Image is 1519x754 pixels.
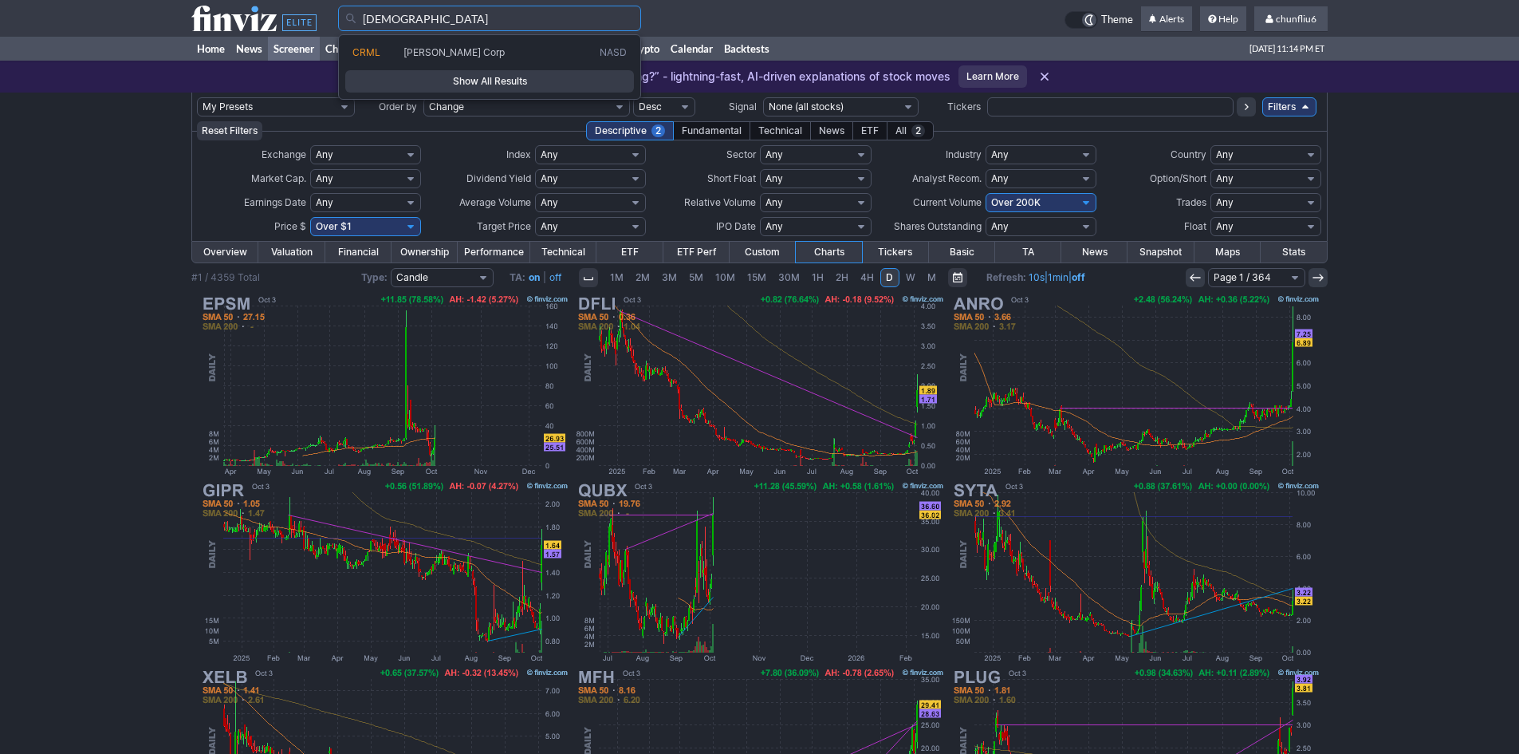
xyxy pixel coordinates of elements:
a: chunfliu6 [1254,6,1328,32]
span: | [543,271,546,283]
a: Charts [796,242,862,263]
a: 10M [710,268,741,287]
a: Financial [325,242,392,263]
a: 2H [830,268,854,287]
img: GIPR - Generation Income Properties Inc - Stock Price Chart [198,479,571,665]
a: Stats [1261,242,1327,263]
span: Theme [1101,11,1133,29]
span: Country [1171,148,1206,160]
span: Exchange [262,148,306,160]
span: 2 [651,124,665,137]
span: 5M [689,271,703,283]
a: Custom [730,242,796,263]
span: Signal [729,101,757,113]
a: Valuation [258,242,325,263]
button: Interval [579,268,598,287]
span: 3M [662,271,677,283]
span: Index [506,148,531,160]
span: Shares Outstanding [894,220,982,232]
div: Technical [750,121,811,140]
span: Target Price [477,220,531,232]
span: 10M [715,271,735,283]
span: Average Volume [459,196,531,208]
a: 2M [630,268,655,287]
a: Crypto [622,37,665,61]
span: Current Volume [913,196,982,208]
a: off [1072,271,1085,283]
a: Overview [192,242,258,263]
span: 2M [636,271,650,283]
span: NASD [600,46,627,60]
a: Maps [1194,242,1261,263]
span: 1M [610,271,624,283]
span: Show All Results [352,73,627,89]
a: Charts [320,37,362,61]
a: Screener [268,37,320,61]
a: ETF Perf [663,242,730,263]
input: Search [338,6,641,31]
a: Home [191,37,230,61]
a: Technical [530,242,596,263]
a: 3M [656,268,683,287]
span: 30M [778,271,800,283]
img: ANRO - Alto Neuroscience Inc - Stock Price Chart [949,292,1322,479]
span: Market Cap. [251,172,306,184]
span: [PERSON_NAME] Corp [403,46,505,58]
span: 2H [836,271,848,283]
a: Help [1200,6,1246,32]
span: M [927,271,936,283]
a: Snapshot [1127,242,1194,263]
b: Type: [361,271,388,283]
a: on [529,271,540,283]
span: Earnings Date [244,196,306,208]
a: M [922,268,942,287]
img: DFLI - Dragonfly Energy Holdings Corp - Stock Price Chart [573,292,946,479]
div: Fundamental [673,121,750,140]
span: D [886,271,893,283]
div: #1 / 4359 Total [191,270,260,286]
span: Dividend Yield [466,172,531,184]
div: Descriptive [586,121,674,140]
button: Reset Filters [197,121,262,140]
span: Short Float [707,172,756,184]
span: W [906,271,915,283]
div: Search [338,34,641,100]
a: ETF [596,242,663,263]
div: News [810,121,853,140]
a: Backtests [718,37,775,61]
a: D [880,268,899,287]
span: CRML [352,46,380,58]
a: Theme [1064,11,1133,29]
a: 5M [683,268,709,287]
span: Order by [379,101,417,113]
span: 1H [812,271,824,283]
span: 2 [911,124,925,137]
span: Float [1184,220,1206,232]
span: Industry [946,148,982,160]
a: Calendar [665,37,718,61]
a: Tickers [862,242,928,263]
img: QUBX - Tradr 2X Long QUBT Daily ETF - Stock Price Chart [573,479,946,665]
div: ETF [852,121,887,140]
a: 4H [855,268,880,287]
a: Learn More [958,65,1027,88]
a: Performance [458,242,530,263]
span: 15M [747,271,766,283]
span: [DATE] 11:14 PM ET [1249,37,1324,61]
span: Analyst Recom. [912,172,982,184]
span: Sector [726,148,756,160]
span: Tickers [947,101,981,113]
a: 1M [604,268,629,287]
span: chunfliu6 [1276,13,1316,25]
a: 1min [1048,271,1068,283]
img: EPSM - Epsium Enterprise Ltd - Stock Price Chart [198,292,571,479]
a: News [1061,242,1127,263]
a: W [900,268,921,287]
div: All [887,121,934,140]
a: 30M [773,268,805,287]
a: off [549,271,561,283]
span: Trades [1176,196,1206,208]
a: 1H [806,268,829,287]
a: Alerts [1141,6,1192,32]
